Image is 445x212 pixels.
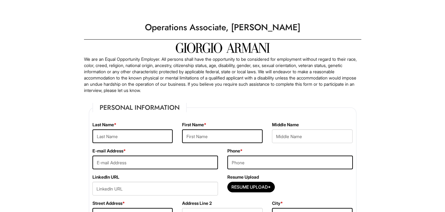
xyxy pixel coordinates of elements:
label: Resume Upload [227,174,259,180]
input: Phone [227,156,353,169]
button: Resume Upload*Resume Upload* [227,182,275,192]
label: City [272,200,283,206]
img: Giorgio Armani [176,43,269,53]
label: Middle Name [272,122,299,128]
input: Last Name [92,129,173,143]
label: Address Line 2 [182,200,212,206]
label: LinkedIn URL [92,174,119,180]
label: Phone [227,148,243,154]
input: LinkedIn URL [92,182,218,195]
label: First Name [182,122,206,128]
input: Middle Name [272,129,353,143]
label: E-mail Address [92,148,126,154]
label: Street Address [92,200,125,206]
input: E-mail Address [92,156,218,169]
p: We are an Equal Opportunity Employer. All persons shall have the opportunity to be considered for... [84,56,361,94]
h1: Operations Associate, [PERSON_NAME] [81,19,364,36]
input: First Name [182,129,263,143]
legend: Personal Information [92,103,187,112]
label: Last Name [92,122,116,128]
